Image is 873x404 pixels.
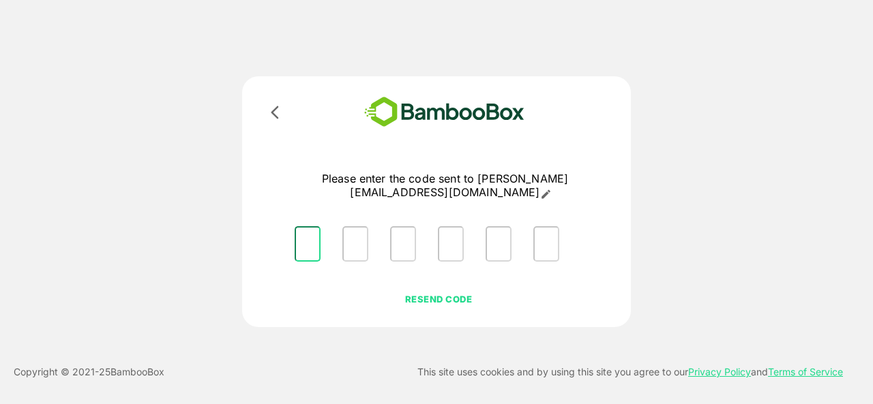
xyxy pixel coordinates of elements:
[344,93,544,131] img: bamboobox
[14,364,164,380] p: Copyright © 2021- 25 BambooBox
[533,226,559,262] input: Please enter OTP character 6
[688,366,751,377] a: Privacy Policy
[361,292,517,307] p: RESEND CODE
[486,226,512,262] input: Please enter OTP character 5
[390,226,416,262] input: Please enter OTP character 3
[438,226,464,262] input: Please enter OTP character 4
[417,364,843,380] p: This site uses cookies and by using this site you agree to our and
[768,366,843,377] a: Terms of Service
[284,172,606,199] p: Please enter the code sent to [PERSON_NAME][EMAIL_ADDRESS][DOMAIN_NAME]
[359,289,518,309] button: RESEND CODE
[295,226,321,262] input: Please enter OTP character 1
[342,226,368,262] input: Please enter OTP character 2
